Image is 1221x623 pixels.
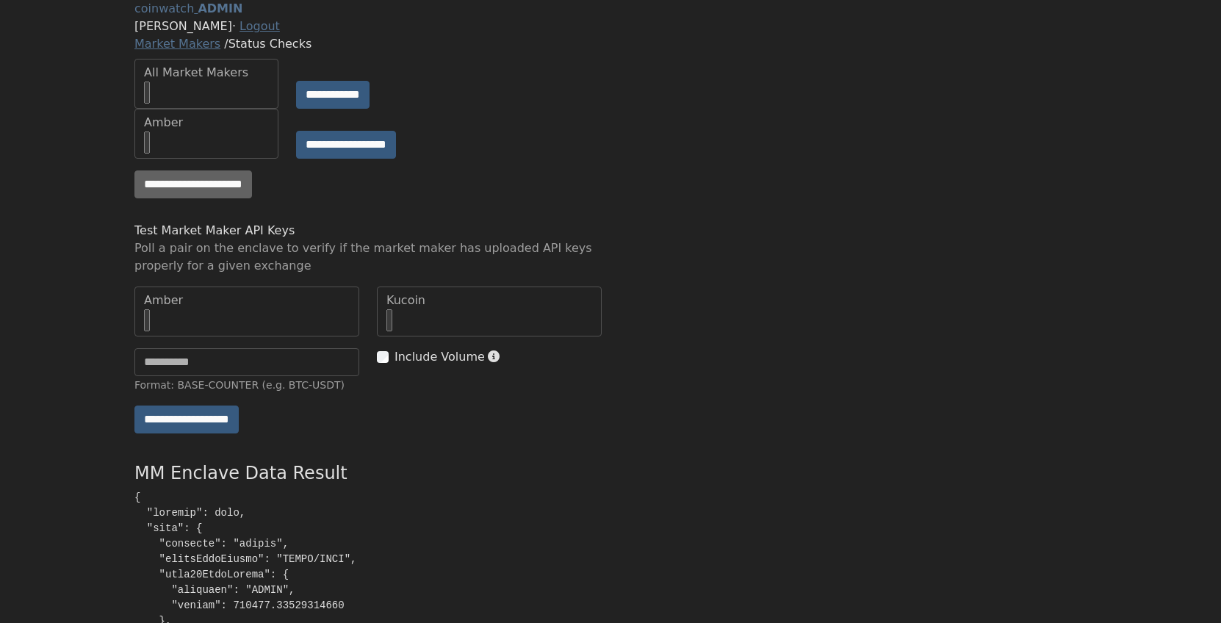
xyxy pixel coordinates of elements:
[134,379,345,391] small: Format: BASE-COUNTER (e.g. BTC-USDT)
[386,292,592,309] div: Kucoin
[134,37,220,51] a: Market Makers
[134,18,1087,35] div: [PERSON_NAME]
[134,463,602,484] h4: MM Enclave Data Result
[134,240,602,275] div: Poll a pair on the enclave to verify if the market maker has uploaded API keys properly for a giv...
[134,35,1087,53] div: Status Checks
[239,19,280,33] a: Logout
[224,37,228,51] span: /
[232,19,236,33] span: ·
[134,1,242,15] a: coinwatch ADMIN
[144,114,269,132] div: Amber
[134,222,602,240] div: Test Market Maker API Keys
[395,348,485,366] label: Include Volume
[144,292,350,309] div: Amber
[144,64,269,82] div: All Market Makers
